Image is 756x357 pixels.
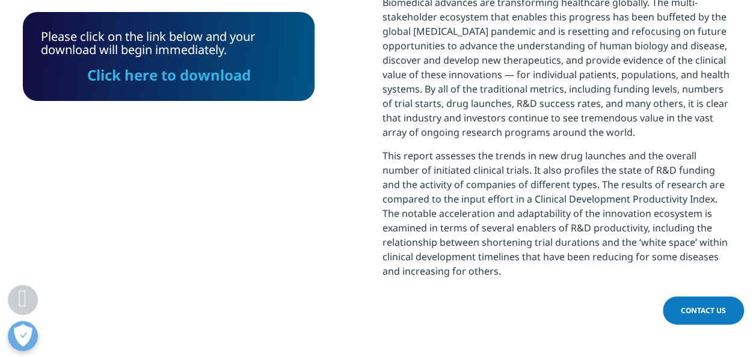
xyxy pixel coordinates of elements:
[8,321,38,351] button: Open Preferences
[681,305,726,316] span: Contact Us
[87,65,251,85] a: Click here to download
[383,148,733,287] p: This report assesses the trends in new drug launches and the overall number of initiated clinical...
[663,296,744,325] a: Contact Us
[41,30,297,83] div: Please click on the link below and your download will begin immediately.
